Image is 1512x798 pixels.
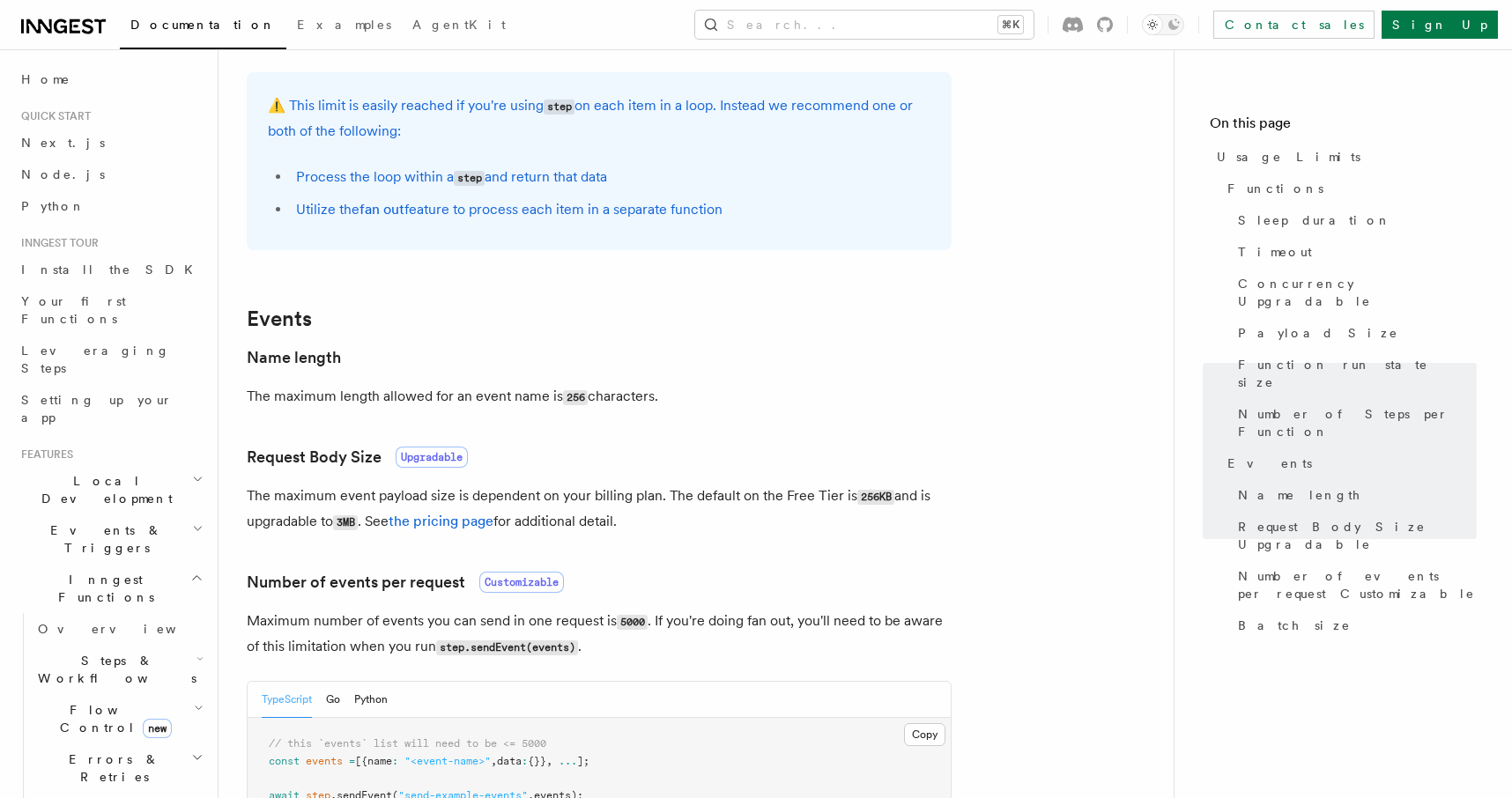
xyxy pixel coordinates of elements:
code: step [454,171,485,186]
a: Number of events per requestCustomizable [247,570,564,595]
span: Python [21,199,85,213]
a: Usage Limits [1210,141,1477,173]
span: [{name [355,755,392,767]
li: Process the loop within a and return that data [291,165,930,190]
span: // this `events` list will need to be <= 5000 [269,737,546,750]
span: Timeout [1238,243,1312,261]
span: Inngest Functions [14,571,190,606]
a: Install the SDK [14,254,207,285]
code: step [544,100,574,115]
span: : [392,755,398,767]
span: Install the SDK [21,262,204,277]
button: Go [326,682,340,718]
a: Timeout [1231,236,1477,268]
span: Request Body Size Upgradable [1238,518,1477,553]
a: Overview [31,613,207,645]
a: Name length [247,345,341,370]
a: Next.js [14,127,207,159]
span: Next.js [21,136,105,150]
button: Python [354,682,388,718]
a: Home [14,63,207,95]
span: ... [559,755,577,767]
code: 256 [563,390,588,405]
span: ]; [577,755,589,767]
a: Events [1220,447,1477,479]
span: Customizable [479,572,564,593]
button: Toggle dark mode [1142,14,1184,35]
button: Copy [904,723,945,746]
button: Local Development [14,465,207,514]
span: : [522,755,528,767]
code: 3MB [333,515,358,530]
a: Request Body Size Upgradable [1231,511,1477,560]
a: Name length [1231,479,1477,511]
span: , [546,755,552,767]
span: Flow Control [31,701,194,736]
span: Number of Steps per Function [1238,405,1477,440]
span: "<event-name>" [404,755,491,767]
span: AgentKit [412,18,506,32]
a: Payload Size [1231,317,1477,349]
span: Function run state size [1238,356,1477,391]
a: Concurrency Upgradable [1231,268,1477,317]
span: Local Development [14,472,192,507]
span: Your first Functions [21,294,126,326]
button: TypeScript [262,682,312,718]
span: Events [1227,454,1312,472]
button: Search...⌘K [695,11,1034,39]
span: new [143,719,172,738]
span: Events & Triggers [14,521,192,557]
a: Batch size [1231,610,1477,641]
span: Home [21,70,70,88]
span: Quick start [14,109,91,123]
span: Batch size [1238,617,1351,634]
a: AgentKit [402,5,516,48]
a: Node.js [14,159,207,190]
span: {}} [528,755,546,767]
code: 256KB [857,490,894,505]
span: Usage Limits [1217,148,1360,166]
button: Inngest Functions [14,564,207,613]
button: Events & Triggers [14,514,207,564]
a: Examples [286,5,402,48]
a: Sleep duration [1231,204,1477,236]
span: Examples [297,18,391,32]
span: events [306,755,343,767]
span: Errors & Retries [31,750,191,786]
button: Flow Controlnew [31,694,207,743]
a: Request Body SizeUpgradable [247,445,468,469]
a: Functions [1220,173,1477,204]
button: Errors & Retries [31,743,207,793]
a: Events [247,307,312,331]
code: step.sendEvent(events) [436,640,578,655]
button: Steps & Workflows [31,645,207,694]
a: Python [14,190,207,222]
span: const [269,755,300,767]
span: Name length [1238,486,1361,504]
a: Leveraging Steps [14,335,207,384]
a: Contact sales [1213,11,1375,39]
span: Documentation [130,18,276,32]
span: Overview [38,622,219,636]
span: = [349,755,355,767]
span: Sleep duration [1238,211,1391,229]
p: ⚠️ This limit is easily reached if you're using on each item in a loop. Instead we recommend one ... [268,93,930,144]
span: Upgradable [396,447,468,468]
a: Setting up your app [14,384,207,433]
code: 5000 [617,615,648,630]
h4: On this page [1210,113,1477,141]
span: , [491,755,497,767]
span: Node.js [21,167,105,181]
span: Concurrency Upgradable [1238,275,1477,310]
a: Number of Steps per Function [1231,398,1477,447]
span: Payload Size [1238,324,1398,342]
span: Functions [1227,180,1323,197]
p: The maximum event payload size is dependent on your billing plan. The default on the Free Tier is... [247,484,952,535]
p: The maximum length allowed for an event name is characters. [247,384,952,410]
li: Utilize the feature to process each item in a separate function [291,197,930,222]
a: Function run state size [1231,349,1477,398]
a: fan out [359,201,404,218]
a: Number of events per request Customizable [1231,560,1477,610]
a: Your first Functions [14,285,207,335]
span: Setting up your app [21,393,173,425]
